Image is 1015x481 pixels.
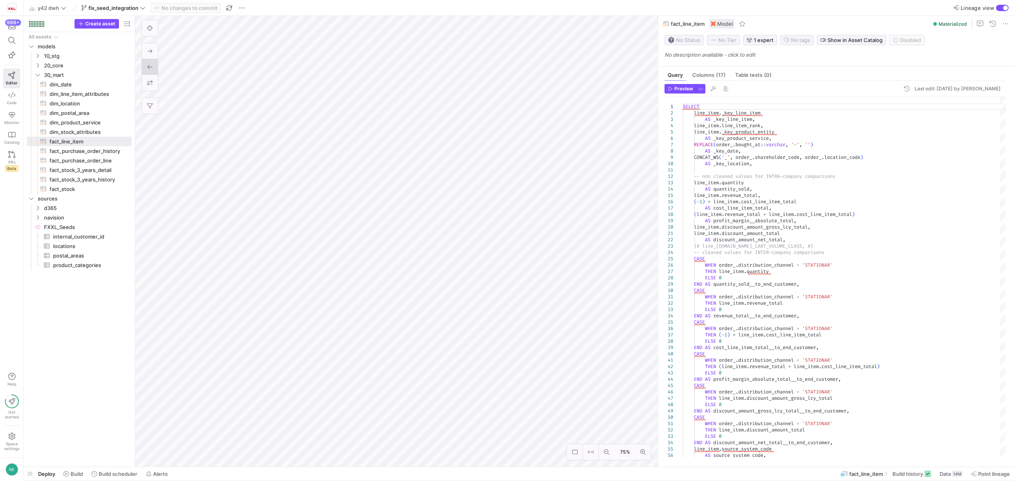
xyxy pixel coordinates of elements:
span: Code [7,100,17,105]
span: dim_stock_attributes​​​​​​​​​​ [50,128,123,137]
div: 14 [665,186,673,192]
span: , [808,224,810,230]
span: Model [717,21,733,27]
div: 7 [665,141,673,148]
span: . [735,262,738,268]
span: varchar [766,141,785,148]
span: dim_line_item_attributes​​​​​​​​​​ [50,90,123,99]
span: sources [38,194,130,203]
img: undefined [711,21,716,26]
div: 35 [665,319,673,325]
span: bought_at [735,141,760,148]
span: . [733,141,735,148]
span: line_item [694,122,719,129]
div: Press SPACE to select this row. [27,80,132,89]
span: _key_line_item [722,110,760,116]
span: Lineage view [961,5,994,11]
span: discount_amount_net_total [713,237,783,243]
span: fact_stock_3_years_history​​​​​​​​​​ [50,175,123,184]
span: Get started [5,410,19,419]
span: fact_stock​​​​​​​​​​ [50,185,123,194]
button: No statusNo Status [665,35,704,45]
span: No Tier [710,37,736,43]
span: '-' [791,141,799,148]
button: Alerts [142,467,171,481]
span: cost_line_item_total [713,205,769,211]
a: PRsBeta [3,148,20,175]
span: , [769,135,772,141]
span: profit_margin__absolute_total [713,218,794,224]
span: Build [71,471,83,477]
span: AS [705,116,710,122]
button: Build [60,467,86,481]
span: y42 dwh [38,5,59,11]
span: , [785,141,788,148]
span: dim_date​​​​​​​​​​ [50,80,123,89]
div: 30 [665,287,673,294]
div: 21 [665,230,673,237]
span: ) [810,141,813,148]
span: line_item [694,129,719,135]
span: location_code [824,154,860,160]
button: Point lineage [967,467,1013,481]
span: . [719,110,722,116]
div: 19 [665,218,673,224]
a: fact_purchase_order_history​​​​​​​​​​ [27,146,132,156]
span: Monitor [4,120,19,125]
div: Press SPACE to select this row. [27,89,132,99]
span: . [752,154,755,160]
div: 12 [665,173,673,179]
span: - [697,199,699,205]
span: 75% [619,448,632,456]
div: 11 [665,167,673,173]
span: END [694,313,702,319]
span: cost_line_item_total [797,211,852,218]
span: (17) [716,73,726,78]
img: No status [668,37,674,43]
a: dim_postal_area​​​​​​​​​​ [27,108,132,118]
span: '' [805,141,810,148]
button: No tags [780,35,814,45]
span: REPLACE [694,141,713,148]
span: line_item [694,110,719,116]
button: 1 expert [743,35,777,45]
div: 15 [665,192,673,199]
span: 1 [699,199,702,205]
span: + [763,211,766,218]
span: ELSE [705,306,716,313]
button: Getstarted [3,391,20,422]
span: line_item [713,199,738,205]
div: Press SPACE to select this row. [27,165,132,175]
span: Table tests [735,73,772,78]
div: Press SPACE to select this row. [27,51,132,61]
span: line_item [694,179,719,186]
span: , [730,154,733,160]
div: 13 [665,179,673,186]
span: line_item [697,211,722,218]
span: revenue_total__to_end_customer [713,313,797,319]
div: 20 [665,224,673,230]
span: ( [694,211,697,218]
span: revenue_total [747,300,783,306]
span: = [797,262,799,268]
span: distribution_channel [738,262,794,268]
span: , [794,218,797,224]
span: order_ [719,294,735,300]
span: fact_line_item​​​​​​​​​​ [50,137,123,146]
p: No description available - click to edit [665,52,1012,58]
a: dim_product_service​​​​​​​​​​ [27,118,132,127]
span: quantity [722,179,744,186]
span: . [744,300,747,306]
span: {# line_[DOMAIN_NAME]_CART_VOLUME_CLASS, #} [694,243,813,249]
span: models [38,42,130,51]
span: Show in Asset Catalog [827,37,883,43]
div: 16 [665,199,673,205]
div: 24 [665,249,673,256]
div: Press SPACE to select this row. [27,70,132,80]
span: cost_line_item_total [741,199,797,205]
span: AS [705,313,710,319]
a: locations​​​​​​​​​ [27,241,132,251]
div: Press SPACE to select this row. [27,213,132,222]
span: line_item [694,224,719,230]
div: 9 [665,154,673,160]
